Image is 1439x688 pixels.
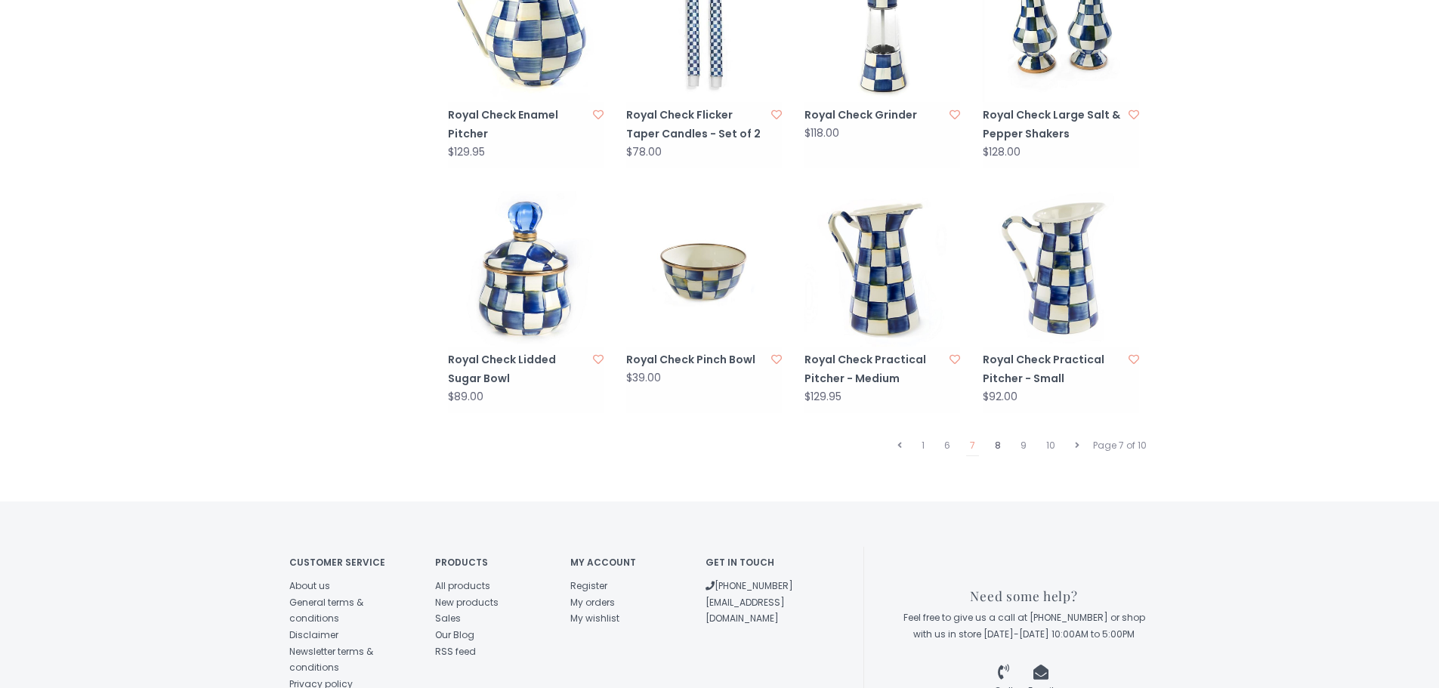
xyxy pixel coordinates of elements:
a: 9 [1017,436,1030,455]
a: 10 [1042,436,1059,455]
a: Royal Check Grinder [804,106,945,125]
a: Add to wishlist [1129,107,1139,122]
a: [EMAIL_ADDRESS][DOMAIN_NAME] [706,596,785,625]
a: Add to wishlist [950,107,960,122]
a: Add to wishlist [950,352,960,367]
div: $92.00 [983,391,1017,403]
div: $128.00 [983,147,1021,158]
span: Feel free to give us a call at [PHONE_NUMBER] or shop with us in store [DATE]-[DATE] 10:00AM to 5... [903,611,1145,640]
a: 8 [991,436,1005,455]
a: Royal Check Pinch Bowl [626,350,767,369]
h4: Get in touch [706,557,818,567]
div: $129.95 [804,391,841,403]
a: New products [435,596,499,609]
a: About us [289,579,330,592]
a: Add to wishlist [1129,352,1139,367]
a: Disclaimer [289,628,338,641]
img: MacKenzie-Childs Royal Check Lidded Sugar Bowl [448,191,604,347]
h4: Customer service [289,557,413,567]
a: Add to wishlist [771,352,782,367]
a: Royal Check Large Salt & Pepper Shakers [983,106,1123,143]
div: Page 7 of 10 [1089,436,1150,455]
a: Add to wishlist [593,107,604,122]
a: Add to wishlist [593,352,604,367]
a: Register [570,579,607,592]
div: $39.00 [626,372,661,384]
a: Previous page [894,436,906,455]
h4: Products [435,557,548,567]
a: Royal Check Practical Pitcher - Medium [804,350,945,388]
a: Royal Check Flicker Taper Candles - Set of 2 [626,106,767,143]
a: 1 [918,436,928,455]
a: Add to wishlist [771,107,782,122]
a: RSS feed [435,645,476,658]
div: $89.00 [448,391,483,403]
a: My wishlist [570,612,619,625]
a: 7 [966,436,979,456]
a: Next page [1071,436,1083,455]
div: $78.00 [626,147,662,158]
h4: My account [570,557,683,567]
div: $118.00 [804,128,839,139]
a: Sales [435,612,461,625]
a: Newsletter terms & conditions [289,645,373,674]
a: General terms & conditions [289,596,363,625]
div: $129.95 [448,147,485,158]
a: 6 [940,436,954,455]
a: Our Blog [435,628,474,641]
a: Royal Check Lidded Sugar Bowl [448,350,588,388]
a: [PHONE_NUMBER] [706,579,793,592]
img: MacKenzie-Childs Royal Check Pinch Bowl [626,191,782,347]
img: Royal Check Practical Pitcher - Small [983,191,1138,347]
a: My orders [570,596,615,609]
img: Royal Check Practical Pitcher - Medium [804,191,960,347]
a: Royal Check Practical Pitcher - Small [983,350,1123,388]
h3: Need some help? [898,589,1150,603]
a: Royal Check Enamel Pitcher [448,106,588,143]
a: All products [435,579,490,592]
